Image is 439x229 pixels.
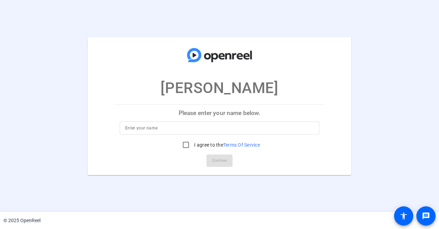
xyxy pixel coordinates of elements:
a: Terms Of Service [223,142,260,148]
p: Please enter your name below. [114,105,325,121]
mat-icon: message [422,212,430,220]
p: [PERSON_NAME] [161,77,278,99]
label: I agree to the [193,141,260,148]
div: © 2025 OpenReel [3,217,40,224]
mat-icon: accessibility [400,212,408,220]
img: company-logo [185,44,254,66]
input: Enter your name [125,124,314,132]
